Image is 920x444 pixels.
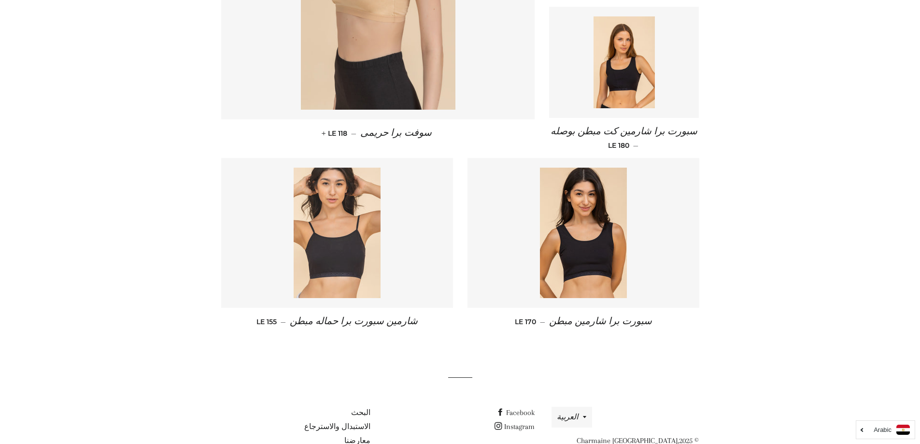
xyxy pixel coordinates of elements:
span: LE 118 [324,129,347,138]
a: Arabic [861,425,910,435]
a: البحث [351,408,370,417]
span: — [633,141,638,150]
span: سوفت برا حريمى [360,128,432,138]
i: Arabic [874,427,892,433]
a: Instagram [495,422,535,431]
a: شارمين سبورت برا حماله مبطن — LE 155 [221,308,453,335]
span: LE 155 [256,317,277,326]
span: شارمين سبورت برا حماله مبطن [290,316,418,327]
span: LE 170 [515,317,536,326]
button: العربية [552,407,592,428]
a: Facebook [496,408,535,417]
a: سبورت برا شارمين كت مبطن بوصله — LE 180 [549,118,699,158]
span: — [351,129,356,138]
span: سبورت برا شارمين مبطن [549,316,652,327]
span: LE 180 [608,141,629,150]
span: — [540,317,545,326]
span: سبورت برا شارمين كت مبطن بوصله [551,126,697,137]
a: الاستبدال والاسترجاع [304,422,370,431]
span: — [281,317,286,326]
a: سبورت برا شارمين مبطن — LE 170 [467,308,699,335]
a: سوفت برا حريمى — LE 118 [221,119,535,147]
